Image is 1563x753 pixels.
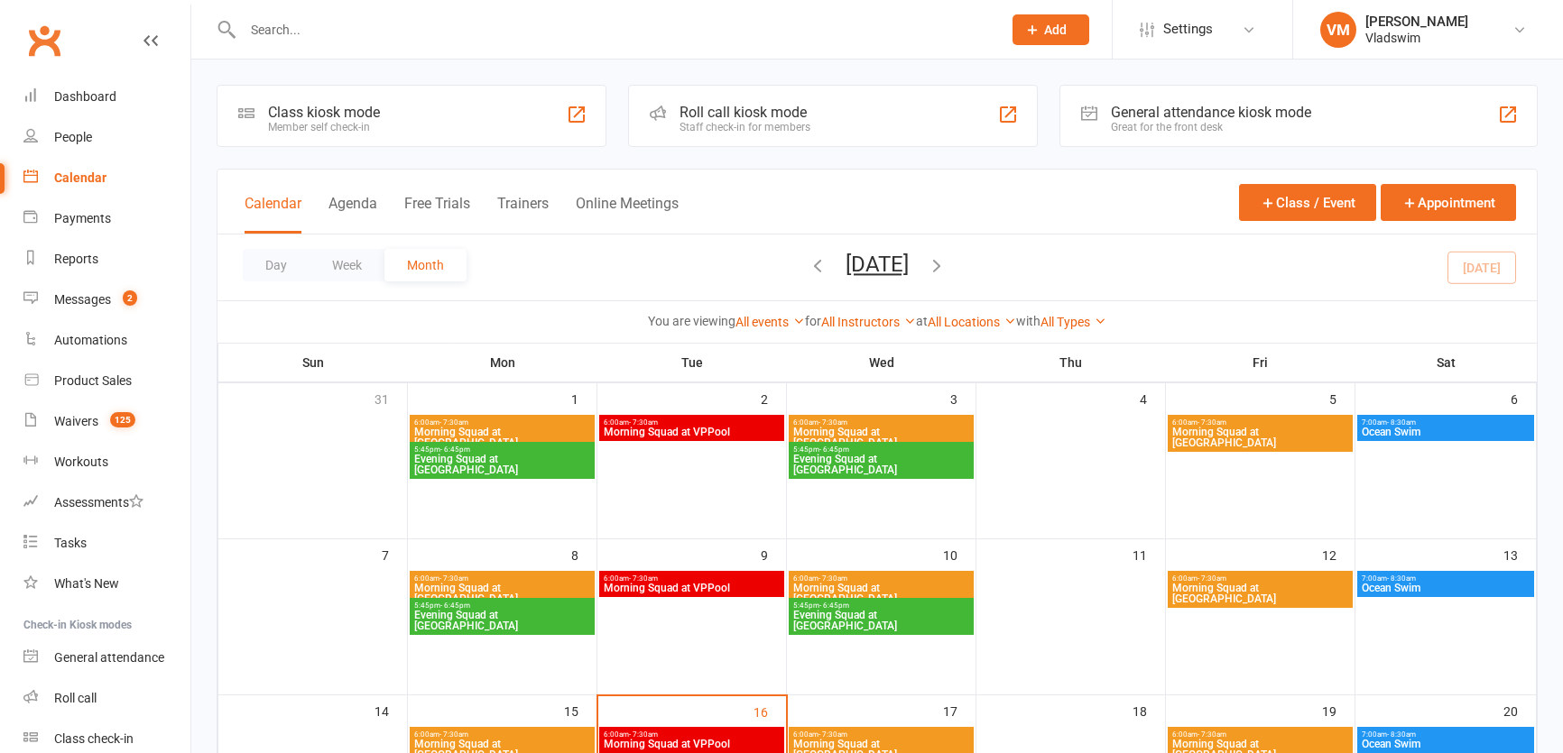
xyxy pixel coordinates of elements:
[413,454,591,475] span: Evening Squad at [GEOGRAPHIC_DATA]
[413,445,591,454] span: 5:45pm
[846,252,909,277] button: [DATE]
[23,401,190,442] a: Waivers 125
[23,158,190,198] a: Calendar
[1387,574,1416,583] span: - 8:30am
[23,117,190,158] a: People
[792,610,970,631] span: Evening Squad at [GEOGRAPHIC_DATA]
[23,442,190,482] a: Workouts
[23,564,190,604] a: What's New
[54,731,134,746] div: Class check-in
[1239,184,1376,221] button: Class / Event
[754,696,786,726] div: 16
[440,601,470,610] span: - 6:45pm
[805,314,821,328] strong: for
[243,249,310,281] button: Day
[648,314,735,328] strong: You are viewing
[54,252,98,266] div: Reports
[1361,583,1531,593] span: Ocean Swim
[54,536,87,550] div: Tasks
[792,730,970,739] span: 6:00am
[23,523,190,564] a: Tasks
[564,695,597,725] div: 15
[23,482,190,523] a: Assessments
[1322,695,1355,725] div: 19
[1198,730,1226,739] span: - 7:30am
[1355,344,1537,381] th: Sat
[787,344,976,381] th: Wed
[1171,583,1349,604] span: Morning Squad at [GEOGRAPHIC_DATA]
[384,249,467,281] button: Month
[792,574,970,583] span: 6:00am
[440,445,470,454] span: - 6:45pm
[413,418,591,427] span: 6:00am
[629,418,658,427] span: - 7:30am
[603,583,781,593] span: Morning Squad at VPPool
[413,427,591,448] span: Morning Squad at [GEOGRAPHIC_DATA]
[597,344,787,381] th: Tue
[23,77,190,117] a: Dashboard
[1361,730,1531,739] span: 7:00am
[413,574,591,583] span: 6:00am
[54,495,143,510] div: Assessments
[818,730,847,739] span: - 7:30am
[54,130,92,144] div: People
[792,418,970,427] span: 6:00am
[408,344,597,381] th: Mon
[54,170,106,185] div: Calendar
[413,610,591,631] span: Evening Squad at [GEOGRAPHIC_DATA]
[1361,574,1531,583] span: 7:00am
[54,576,119,591] div: What's New
[1163,9,1213,50] span: Settings
[818,574,847,583] span: - 7:30am
[943,695,976,725] div: 17
[1166,344,1355,381] th: Fri
[1111,121,1311,133] div: Great for the front desk
[976,344,1166,381] th: Thu
[23,280,190,320] a: Messages 2
[123,290,137,306] span: 2
[497,195,549,234] button: Trainers
[328,195,377,234] button: Agenda
[629,730,658,739] span: - 7:30am
[950,383,976,413] div: 3
[54,89,116,104] div: Dashboard
[571,539,597,569] div: 8
[1040,315,1106,329] a: All Types
[310,249,384,281] button: Week
[819,601,849,610] span: - 6:45pm
[928,315,1016,329] a: All Locations
[1361,739,1531,749] span: Ocean Swim
[1365,14,1468,30] div: [PERSON_NAME]
[1503,539,1536,569] div: 13
[23,320,190,361] a: Automations
[54,650,164,665] div: General attendance
[413,601,591,610] span: 5:45pm
[1016,314,1040,328] strong: with
[603,730,781,739] span: 6:00am
[439,730,468,739] span: - 7:30am
[22,18,67,63] a: Clubworx
[413,730,591,739] span: 6:00am
[404,195,470,234] button: Free Trials
[1140,383,1165,413] div: 4
[821,315,916,329] a: All Instructors
[819,445,849,454] span: - 6:45pm
[1365,30,1468,46] div: Vladswim
[245,195,301,234] button: Calendar
[1503,695,1536,725] div: 20
[603,418,781,427] span: 6:00am
[1133,695,1165,725] div: 18
[1387,730,1416,739] span: - 8:30am
[1361,418,1531,427] span: 7:00am
[1044,23,1067,37] span: Add
[23,198,190,239] a: Payments
[375,383,407,413] div: 31
[603,427,781,437] span: Morning Squad at VPPool
[1387,418,1416,427] span: - 8:30am
[413,583,591,604] span: Morning Squad at [GEOGRAPHIC_DATA]
[1171,427,1349,448] span: Morning Squad at [GEOGRAPHIC_DATA]
[439,574,468,583] span: - 7:30am
[1511,383,1536,413] div: 6
[792,454,970,475] span: Evening Squad at [GEOGRAPHIC_DATA]
[792,427,970,448] span: Morning Squad at [GEOGRAPHIC_DATA]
